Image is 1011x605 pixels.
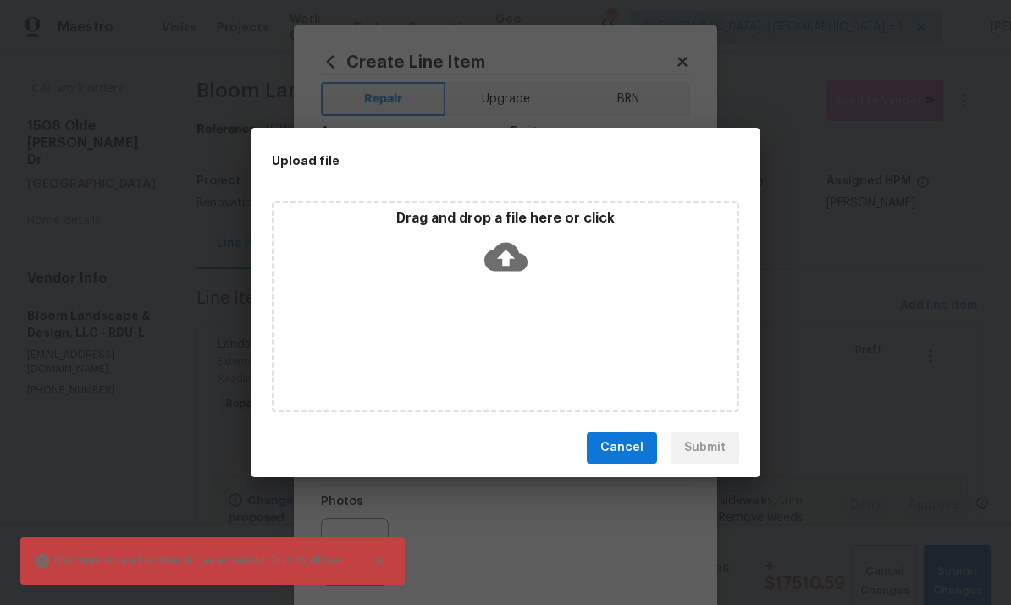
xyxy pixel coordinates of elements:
p: Drag and drop a file here or click [274,210,737,228]
h2: Upload file [272,151,663,170]
span: Maximum allowed number of files exceeded. Only 10 allowed [34,553,347,569]
button: Cancel [587,432,657,464]
button: Close [361,542,398,580]
span: Cancel [600,437,644,459]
